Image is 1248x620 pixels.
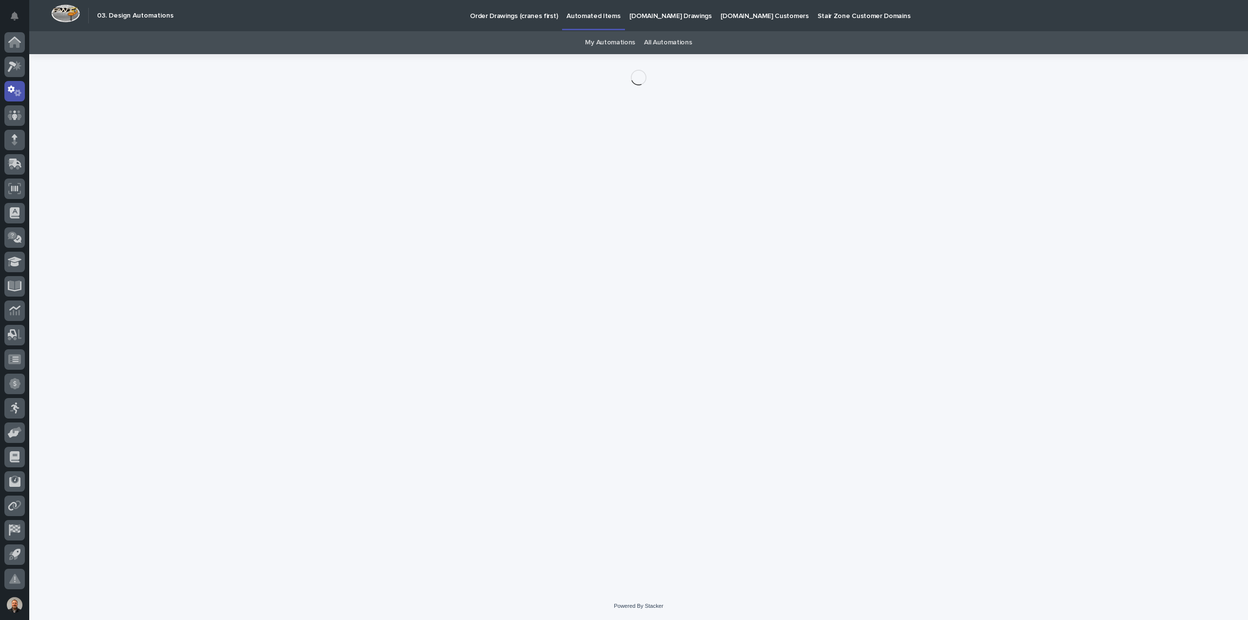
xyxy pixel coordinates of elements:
[97,12,174,20] h2: 03. Design Automations
[51,4,80,22] img: Workspace Logo
[614,603,663,609] a: Powered By Stacker
[4,6,25,26] button: Notifications
[585,31,635,54] a: My Automations
[644,31,692,54] a: All Automations
[12,12,25,27] div: Notifications
[4,595,25,615] button: users-avatar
